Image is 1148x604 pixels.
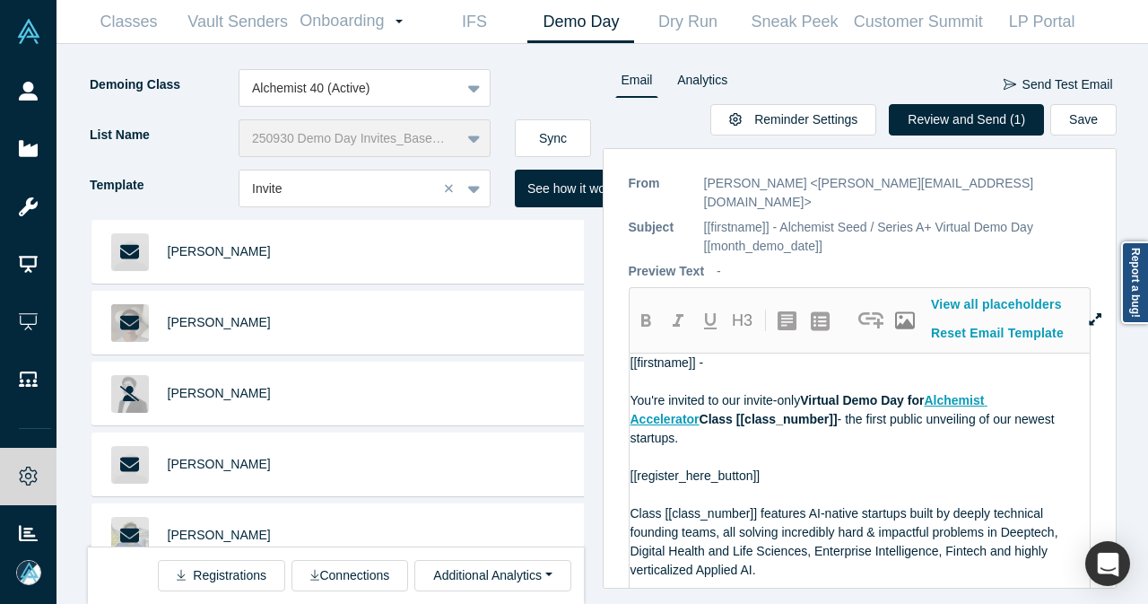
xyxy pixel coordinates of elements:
[615,69,659,98] a: Email
[741,1,848,43] a: Sneak Peek
[168,244,271,258] a: [PERSON_NAME]
[704,218,1091,256] p: [[firstname]] - Alchemist Seed / Series A+ Virtual Demo Day [[month_demo_date]]
[88,170,239,201] label: Template
[889,104,1044,136] button: Review and Send (1)
[704,174,1091,212] p: [PERSON_NAME] <[PERSON_NAME][EMAIL_ADDRESS][DOMAIN_NAME]>
[629,174,691,212] p: From
[527,1,634,43] a: Demo Day
[168,457,271,471] a: [PERSON_NAME]
[726,305,759,336] button: H3
[631,393,801,407] span: You're invited to our invite-only
[88,119,239,151] label: List Name
[182,1,293,43] a: Vault Senders
[800,393,924,407] span: Virtual Demo Day for
[629,262,705,281] p: Preview Text
[1050,104,1117,136] button: Save
[515,119,591,157] button: Sync
[515,170,635,207] button: See how it works
[921,289,1073,320] button: View all placeholders
[421,1,527,43] a: IFS
[988,1,1095,43] a: LP Portal
[168,528,271,542] a: [PERSON_NAME]
[629,218,691,256] p: Subject
[921,318,1074,349] button: Reset Email Template
[168,315,271,329] a: [PERSON_NAME]
[168,386,271,400] a: [PERSON_NAME]
[291,560,408,591] button: Connections
[804,305,837,336] button: create uolbg-list-item
[671,69,734,98] a: Analytics
[1121,241,1148,324] a: Report a bug!
[16,560,41,585] img: Mia Scott's Account
[631,412,1058,445] span: - the first public unveiling of our newest startups.
[700,412,838,426] span: Class [[class_number]]
[16,19,41,44] img: Alchemist Vault Logo
[848,1,988,43] a: Customer Summit
[75,1,182,43] a: Classes
[631,506,1062,577] span: Class [[class_number]] features AI-native startups built by deeply technical founding teams, all ...
[1003,69,1114,101] button: Send Test Email
[414,560,570,591] button: Additional Analytics
[158,560,285,591] button: Registrations
[710,104,876,136] button: Reminder Settings
[634,1,741,43] a: Dry Run
[293,1,421,42] a: Onboarding
[88,69,239,101] label: Demoing Class
[631,355,704,370] span: [[firstname]] -
[717,262,721,281] p: -
[631,468,761,483] span: [[register_here_button]]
